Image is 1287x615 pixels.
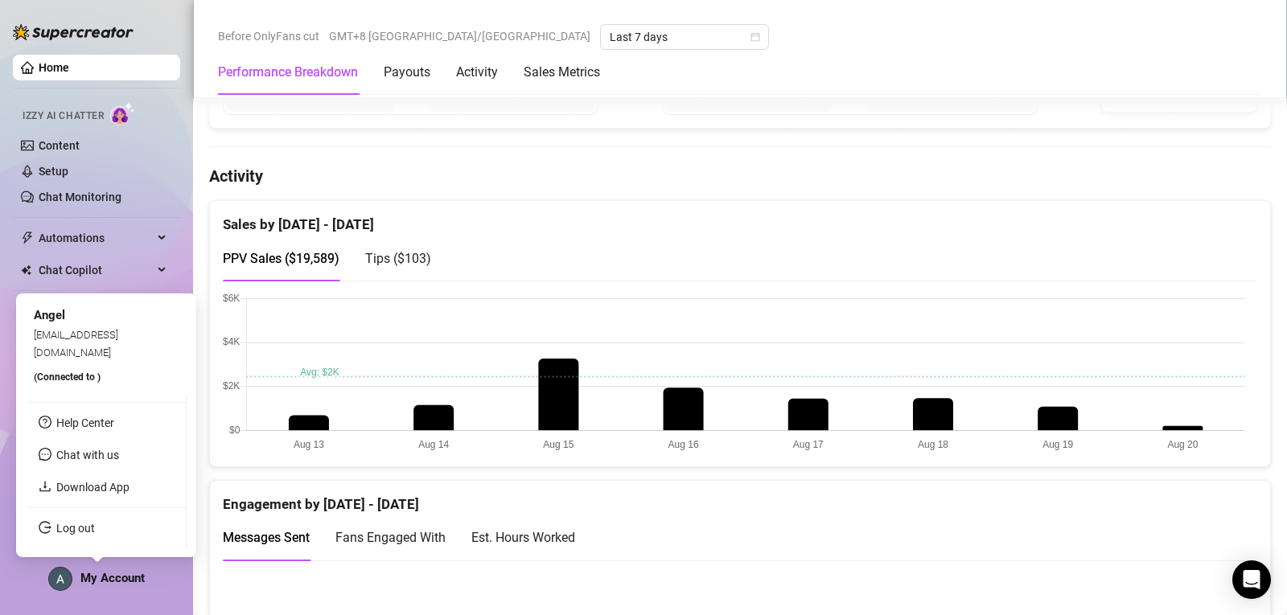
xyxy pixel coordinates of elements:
[21,232,34,244] span: thunderbolt
[39,139,80,152] a: Content
[56,522,95,535] a: Log out
[21,264,31,276] img: Chat Copilot
[39,225,153,251] span: Automations
[56,449,119,461] span: Chat with us
[218,63,358,82] div: Performance Breakdown
[223,481,1257,515] div: Engagement by [DATE] - [DATE]
[750,32,760,42] span: calendar
[34,308,65,322] span: Angel
[223,201,1257,236] div: Sales by [DATE] - [DATE]
[39,257,153,283] span: Chat Copilot
[524,63,600,82] div: Sales Metrics
[1232,560,1271,599] div: Open Intercom Messenger
[384,63,430,82] div: Payouts
[223,530,310,545] span: Messages Sent
[209,165,1271,187] h4: Activity
[218,24,319,48] span: Before OnlyFans cut
[26,515,186,541] li: Log out
[365,251,431,266] span: Tips ( $103 )
[34,371,101,383] span: (Connected to )
[39,61,69,74] a: Home
[329,24,590,48] span: GMT+8 [GEOGRAPHIC_DATA]/[GEOGRAPHIC_DATA]
[223,251,339,266] span: PPV Sales ( $19,589 )
[34,328,118,358] span: [EMAIL_ADDRESS][DOMAIN_NAME]
[13,24,134,40] img: logo-BBDzfeDw.svg
[56,416,114,429] a: Help Center
[39,191,121,203] a: Chat Monitoring
[471,527,575,547] div: Est. Hours Worked
[39,448,51,461] span: message
[610,25,759,49] span: Last 7 days
[56,481,130,494] a: Download App
[49,568,72,590] img: ACg8ocIpWzLmD3A5hmkSZfBJcT14Fg8bFGaqbLo-Z0mqyYAWwTjPNSU=s96-c
[80,571,145,585] span: My Account
[456,63,498,82] div: Activity
[39,165,68,178] a: Setup
[335,530,446,545] span: Fans Engaged With
[23,109,104,124] span: Izzy AI Chatter
[110,102,135,125] img: AI Chatter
